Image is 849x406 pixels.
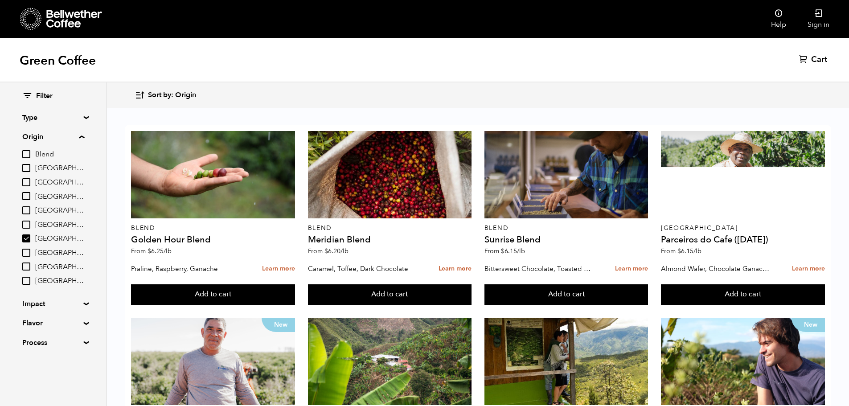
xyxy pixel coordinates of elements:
[501,247,504,255] span: $
[484,284,648,305] button: Add to cart
[35,248,84,258] span: [GEOGRAPHIC_DATA]
[131,247,172,255] span: From
[22,178,30,186] input: [GEOGRAPHIC_DATA]
[35,262,84,272] span: [GEOGRAPHIC_DATA]
[22,192,30,200] input: [GEOGRAPHIC_DATA]
[35,150,84,160] span: Blend
[308,225,472,231] p: Blend
[131,284,295,305] button: Add to cart
[308,262,419,275] p: Caramel, Toffee, Dark Chocolate
[661,318,825,405] a: New
[22,112,84,123] summary: Type
[811,54,827,65] span: Cart
[661,247,701,255] span: From
[324,247,349,255] bdi: 6.20
[693,247,701,255] span: /lb
[22,206,30,214] input: [GEOGRAPHIC_DATA]
[135,85,196,106] button: Sort by: Origin
[340,247,349,255] span: /lb
[22,277,30,285] input: [GEOGRAPHIC_DATA]
[484,225,648,231] p: Blend
[22,299,84,309] summary: Impact
[35,178,84,188] span: [GEOGRAPHIC_DATA]
[22,234,30,242] input: [GEOGRAPHIC_DATA]
[324,247,328,255] span: $
[131,318,295,405] a: New
[35,276,84,286] span: [GEOGRAPHIC_DATA]
[35,192,84,202] span: [GEOGRAPHIC_DATA]
[501,247,525,255] bdi: 6.15
[131,262,242,275] p: Praline, Raspberry, Ganache
[615,259,648,279] a: Learn more
[677,247,681,255] span: $
[22,150,30,158] input: Blend
[661,225,825,231] p: [GEOGRAPHIC_DATA]
[22,164,30,172] input: [GEOGRAPHIC_DATA]
[148,90,196,100] span: Sort by: Origin
[661,284,825,305] button: Add to cart
[677,247,701,255] bdi: 6.15
[35,164,84,173] span: [GEOGRAPHIC_DATA]
[131,225,295,231] p: Blend
[164,247,172,255] span: /lb
[792,259,825,279] a: Learn more
[484,247,525,255] span: From
[792,318,825,332] p: New
[517,247,525,255] span: /lb
[20,53,96,69] h1: Green Coffee
[484,262,596,275] p: Bittersweet Chocolate, Toasted Marshmallow, Candied Orange, Praline
[262,259,295,279] a: Learn more
[308,235,472,244] h4: Meridian Blend
[308,247,349,255] span: From
[35,206,84,216] span: [GEOGRAPHIC_DATA]
[799,54,829,65] a: Cart
[148,247,151,255] span: $
[22,249,30,257] input: [GEOGRAPHIC_DATA]
[22,262,30,271] input: [GEOGRAPHIC_DATA]
[22,131,84,142] summary: Origin
[484,235,648,244] h4: Sunrise Blend
[262,318,295,332] p: New
[439,259,472,279] a: Learn more
[22,221,30,229] input: [GEOGRAPHIC_DATA]
[35,220,84,230] span: [GEOGRAPHIC_DATA]
[308,284,472,305] button: Add to cart
[22,318,84,328] summary: Flavor
[148,247,172,255] bdi: 6.25
[661,262,772,275] p: Almond Wafer, Chocolate Ganache, Bing Cherry
[22,337,84,348] summary: Process
[36,91,53,101] span: Filter
[35,234,84,244] span: [GEOGRAPHIC_DATA]
[661,235,825,244] h4: Parceiros do Cafe ([DATE])
[131,235,295,244] h4: Golden Hour Blend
